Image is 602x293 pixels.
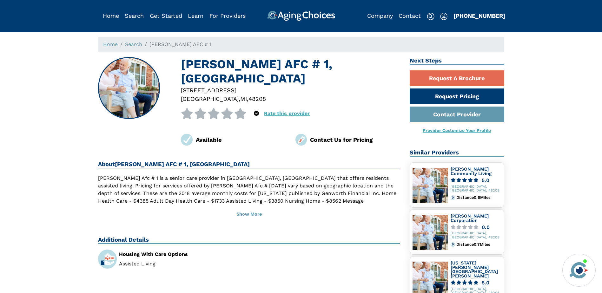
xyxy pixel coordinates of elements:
[209,12,246,19] a: For Providers
[98,37,504,52] nav: breadcrumb
[125,41,142,47] a: Search
[181,86,400,94] div: [STREET_ADDRESS]
[181,57,400,86] h1: [PERSON_NAME] AFC # 1, [GEOGRAPHIC_DATA]
[568,259,590,281] img: avatar
[248,94,266,103] div: 48208
[410,149,504,157] h2: Similar Providers
[239,95,240,102] span: ,
[399,12,421,19] a: Contact
[254,108,259,119] div: Popover trigger
[149,41,211,47] span: [PERSON_NAME] AFC # 1
[456,242,501,247] div: Distance 0.7 Miles
[188,12,203,19] a: Learn
[451,225,501,230] a: 0.0
[267,11,335,21] img: AgingChoices
[440,13,447,20] img: user-icon.svg
[119,261,244,266] li: Assisted Living
[482,280,489,285] div: 5.0
[440,11,447,21] div: Popover trigger
[453,12,505,19] a: [PHONE_NUMBER]
[410,88,504,104] a: Request Pricing
[451,185,501,193] div: [GEOGRAPHIC_DATA], [GEOGRAPHIC_DATA], 48208
[423,128,491,133] a: Provider Customize Your Profile
[240,95,247,102] span: MI
[264,110,310,116] a: Rate this provider
[410,107,504,122] a: Contact Provider
[482,178,489,183] div: 5.0
[427,13,434,20] img: search-icon.svg
[125,12,144,19] a: Search
[310,135,400,144] div: Contact Us for Pricing
[410,70,504,86] a: Request A Brochure
[98,236,400,244] h2: Additional Details
[98,207,400,221] button: Show More
[451,178,501,183] a: 5.0
[451,231,501,240] div: [GEOGRAPHIC_DATA], [GEOGRAPHIC_DATA], 48208
[451,242,455,247] img: distance.svg
[98,58,159,119] img: Jenkins AFC # 1, Detroit MI
[451,195,455,200] img: distance.svg
[103,41,118,47] a: Home
[196,135,286,144] div: Available
[150,12,182,19] a: Get Started
[482,225,490,230] div: 0.0
[98,161,400,168] h2: About [PERSON_NAME] AFC # 1, [GEOGRAPHIC_DATA]
[451,260,498,278] a: [US_STATE][PERSON_NAME][GEOGRAPHIC_DATA][PERSON_NAME]
[367,12,393,19] a: Company
[451,280,501,285] a: 5.0
[125,11,144,21] div: Popover trigger
[456,195,501,200] div: Distance 0.6 Miles
[181,95,239,102] span: [GEOGRAPHIC_DATA]
[247,95,248,102] span: ,
[410,57,504,65] h2: Next Steps
[98,174,400,212] p: [PERSON_NAME] Afc # 1 is a senior care provider in [GEOGRAPHIC_DATA], [GEOGRAPHIC_DATA] that offe...
[451,213,489,223] a: [PERSON_NAME] Corporation
[119,252,244,257] div: Housing With Care Options
[451,166,492,176] a: [PERSON_NAME] Community Living
[103,12,119,19] a: Home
